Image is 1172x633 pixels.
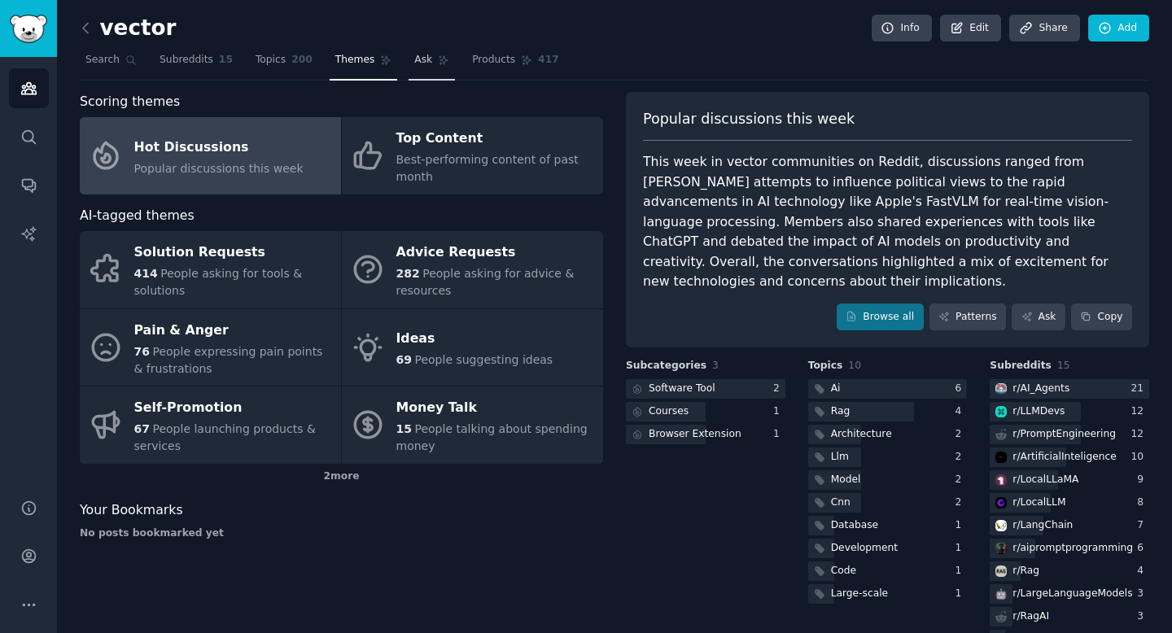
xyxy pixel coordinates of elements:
a: ArtificialInteligencer/ArtificialInteligence10 [990,447,1149,468]
div: 4 [1137,564,1149,578]
span: People asking for tools & solutions [134,267,303,297]
div: 6 [956,382,968,396]
a: Ragr/Rag4 [990,561,1149,582]
span: Products [472,53,515,68]
a: Patterns [929,303,1006,331]
a: Software Tool2 [626,379,785,399]
a: Add [1088,15,1149,42]
div: r/ aipromptprogramming [1012,541,1133,556]
span: 15 [1057,360,1070,371]
div: 8 [1137,495,1149,510]
div: r/ RagAI [1012,609,1049,624]
a: Subreddits15 [154,47,238,81]
div: Ideas [396,326,553,352]
div: Development [831,541,898,556]
span: Subreddits [990,359,1052,373]
div: r/ AI_Agents [1012,382,1069,396]
a: Money Talk15People talking about spending money [342,386,603,464]
div: 10 [1130,450,1149,465]
a: Rag4 [808,402,968,422]
span: Ask [414,53,432,68]
div: 12 [1130,404,1149,419]
a: Architecture2 [808,425,968,445]
a: Info [872,15,932,42]
span: 76 [134,345,150,358]
a: Top ContentBest-performing content of past month [342,117,603,194]
span: Subcategories [626,359,706,373]
span: Subreddits [160,53,213,68]
a: Courses1 [626,402,785,422]
span: 15 [219,53,233,68]
h2: vector [80,15,177,41]
a: LocalLLaMAr/LocalLLaMA9 [990,470,1149,491]
a: Ask [409,47,455,81]
a: r/RagAI3 [990,607,1149,627]
span: 15 [396,422,412,435]
a: Self-Promotion67People launching products & services [80,386,341,464]
a: Advice Requests282People asking for advice & resources [342,231,603,308]
a: Browser Extension1 [626,425,785,445]
a: LangChainr/LangChain7 [990,516,1149,536]
div: 2 more [80,464,603,490]
a: r/PromptEngineering12 [990,425,1149,445]
div: Top Content [396,126,595,152]
img: GummySearch logo [10,15,47,43]
div: Llm [831,450,849,465]
span: Your Bookmarks [80,500,183,521]
div: Database [831,518,878,533]
div: Courses [649,404,689,419]
a: AI_Agentsr/AI_Agents21 [990,379,1149,399]
div: Pain & Anger [134,317,333,343]
div: r/ ArtificialInteligence [1012,450,1116,465]
div: Cnn [831,495,851,510]
span: Topics [256,53,286,68]
button: Copy [1071,303,1132,331]
div: r/ LocalLLaMA [1012,473,1078,487]
div: Ai [831,382,841,396]
div: 21 [1130,382,1149,396]
span: 417 [538,53,559,68]
a: Code1 [808,561,968,582]
img: LocalLLM [995,497,1007,509]
div: Browser Extension [649,427,741,442]
a: Ideas69People suggesting ideas [342,309,603,386]
div: 1 [956,518,968,533]
div: 1 [956,564,968,578]
a: Solution Requests414People asking for tools & solutions [80,231,341,308]
img: AI_Agents [995,383,1007,395]
img: LargeLanguageModels [995,588,1007,600]
div: r/ PromptEngineering [1012,427,1116,442]
a: Products417 [466,47,564,81]
div: r/ LargeLanguageModels [1012,587,1132,601]
div: r/ Rag [1012,564,1039,578]
img: LocalLLaMA [995,474,1007,486]
span: Search [85,53,120,68]
span: AI-tagged themes [80,206,195,226]
a: Themes [330,47,398,81]
div: 1 [773,427,785,442]
span: 69 [396,353,412,366]
img: Rag [995,565,1007,577]
a: Search [80,47,142,81]
span: People asking for advice & resources [396,267,575,297]
div: 3 [1137,587,1149,601]
span: 3 [712,360,719,371]
a: Cnn2 [808,493,968,513]
span: Themes [335,53,375,68]
div: 2 [956,495,968,510]
span: 414 [134,267,158,280]
img: ArtificialInteligence [995,452,1007,463]
div: 2 [773,382,785,396]
a: Development1 [808,539,968,559]
div: Self-Promotion [134,395,333,421]
a: Ask [1012,303,1065,331]
span: Popular discussions this week [643,109,855,129]
div: 2 [956,427,968,442]
div: Architecture [831,427,892,442]
a: Pain & Anger76People expressing pain points & frustrations [80,309,341,386]
a: Large-scale1 [808,584,968,605]
a: Topics200 [250,47,318,81]
div: 2 [956,473,968,487]
span: People expressing pain points & frustrations [134,345,323,375]
div: r/ LLMDevs [1012,404,1065,419]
